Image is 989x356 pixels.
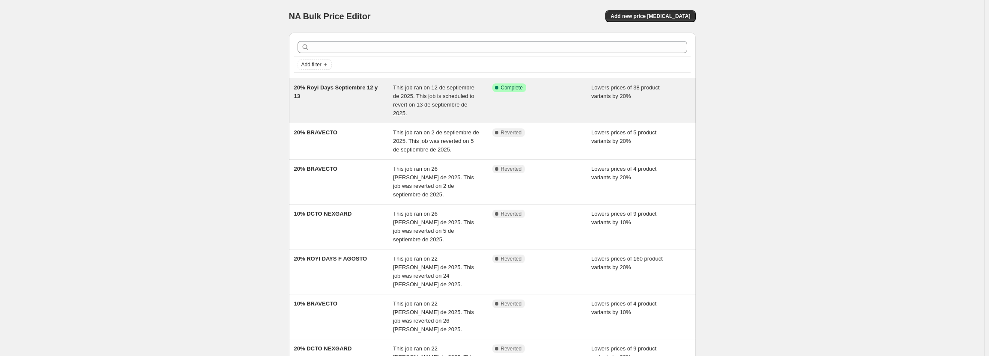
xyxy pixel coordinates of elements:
[301,61,322,68] span: Add filter
[298,59,332,70] button: Add filter
[591,300,656,315] span: Lowers prices of 4 product variants by 10%
[393,211,474,243] span: This job ran on 26 [PERSON_NAME] de 2025. This job was reverted on 5 de septiembre de 2025.
[501,129,522,136] span: Reverted
[393,166,474,198] span: This job ran on 26 [PERSON_NAME] de 2025. This job was reverted on 2 de septiembre de 2025.
[393,300,474,332] span: This job ran on 22 [PERSON_NAME] de 2025. This job was reverted on 26 [PERSON_NAME] de 2025.
[501,255,522,262] span: Reverted
[501,84,523,91] span: Complete
[501,166,522,172] span: Reverted
[393,129,479,153] span: This job ran on 2 de septiembre de 2025. This job was reverted on 5 de septiembre de 2025.
[393,255,474,288] span: This job ran on 22 [PERSON_NAME] de 2025. This job was reverted on 24 [PERSON_NAME] de 2025.
[294,166,337,172] span: 20% BRAVECTO
[501,211,522,217] span: Reverted
[591,211,656,225] span: Lowers prices of 9 product variants by 10%
[591,84,660,99] span: Lowers prices of 38 product variants by 20%
[294,300,337,307] span: 10% BRAVECTO
[591,166,656,181] span: Lowers prices of 4 product variants by 20%
[501,300,522,307] span: Reverted
[591,255,663,270] span: Lowers prices of 160 product variants by 20%
[294,84,378,99] span: 20% Royi Days Septiembre 12 y 13
[289,12,371,21] span: NA Bulk Price Editor
[294,255,367,262] span: 20% ROYI DAYS F AGOSTO
[294,211,352,217] span: 10% DCTO NEXGARD
[591,129,656,144] span: Lowers prices of 5 product variants by 20%
[393,84,474,116] span: This job ran on 12 de septiembre de 2025. This job is scheduled to revert on 13 de septiembre de ...
[605,10,695,22] button: Add new price [MEDICAL_DATA]
[501,345,522,352] span: Reverted
[294,129,337,136] span: 20% BRAVECTO
[294,345,352,352] span: 20% DCTO NEXGARD
[611,13,690,20] span: Add new price [MEDICAL_DATA]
